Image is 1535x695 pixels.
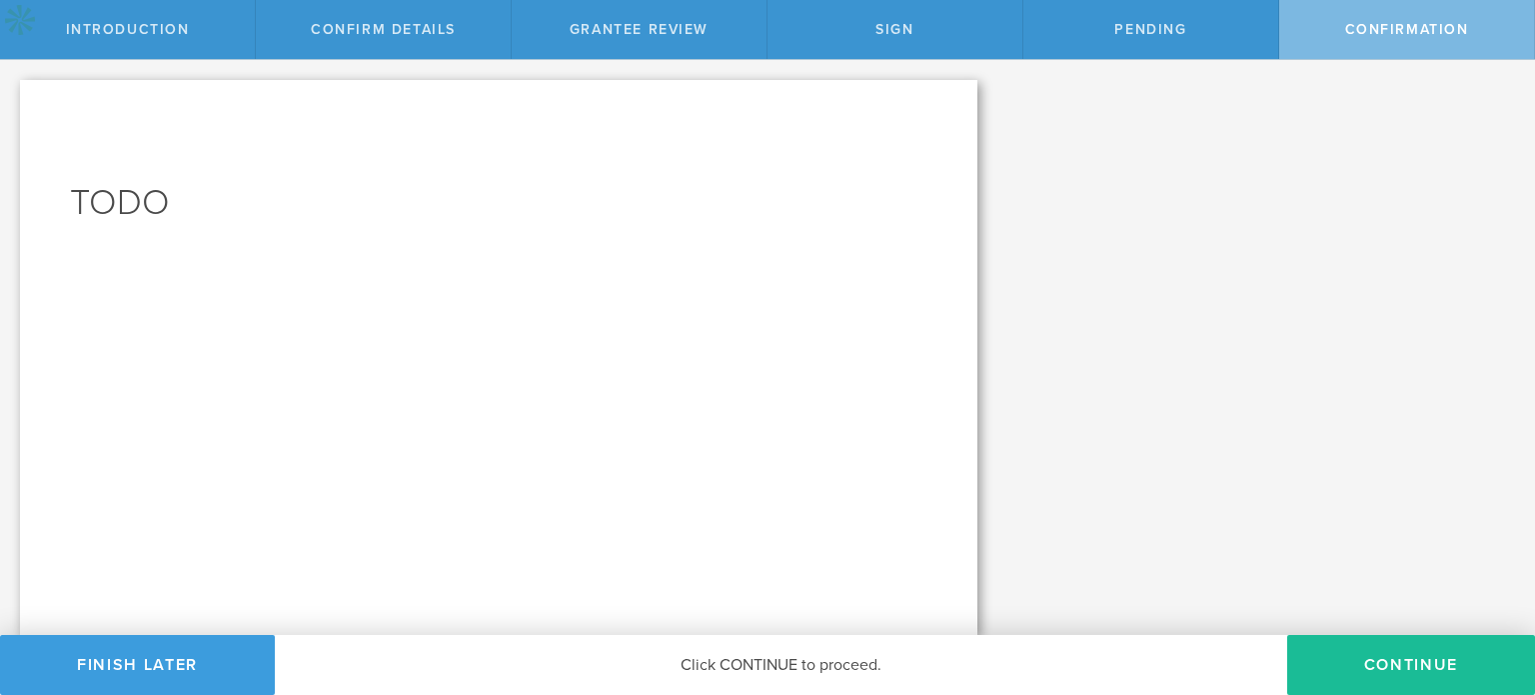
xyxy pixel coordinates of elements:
[1114,21,1186,38] span: Pending
[570,21,709,38] span: Grantee Review
[70,179,927,227] h1: TODO
[311,21,456,38] span: Confirm Details
[875,21,913,38] span: Sign
[1287,635,1535,695] button: Continue
[66,21,190,38] span: Introduction
[275,635,1287,695] div: Click CONTINUE to proceed.
[1345,21,1469,38] span: Confirmation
